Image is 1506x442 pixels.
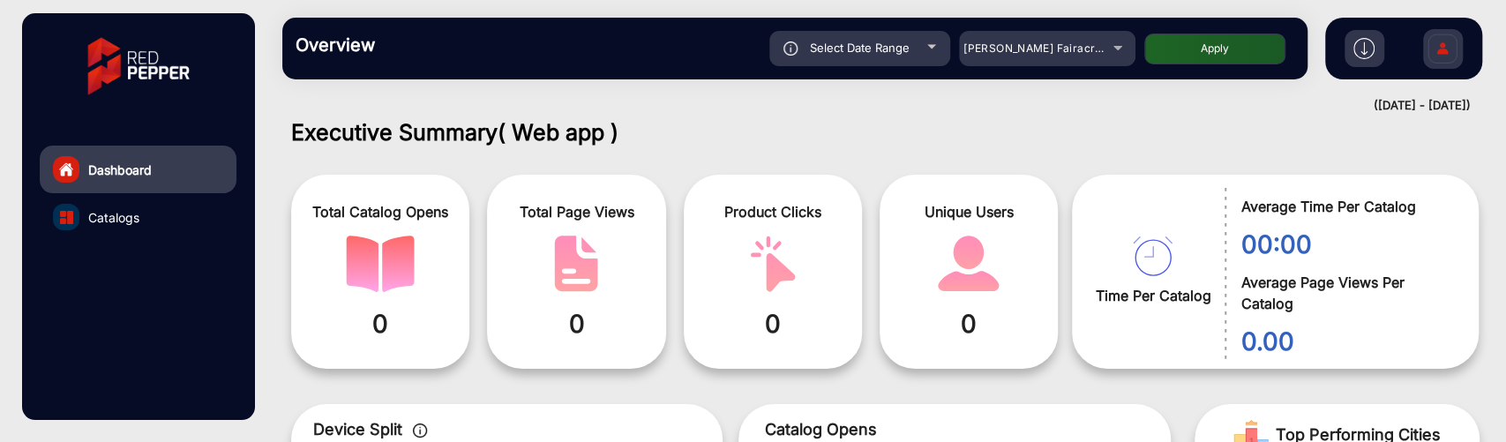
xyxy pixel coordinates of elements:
[1240,196,1452,217] span: Average Time Per Catalog
[738,236,807,292] img: catalog
[291,119,1480,146] h1: Executive Summary
[346,236,415,292] img: catalog
[500,201,652,222] span: Total Page Views
[313,420,402,438] span: Device Split
[963,41,1138,55] span: [PERSON_NAME] Fairacre Farms
[697,305,849,342] span: 0
[296,34,543,56] h3: Overview
[413,423,428,438] img: icon
[934,236,1003,292] img: catalog
[58,161,74,177] img: home
[75,22,202,110] img: vmg-logo
[893,305,1045,342] span: 0
[88,161,152,179] span: Dashboard
[265,97,1471,115] div: ([DATE] - [DATE])
[40,146,236,193] a: Dashboard
[304,201,456,222] span: Total Catalog Opens
[88,208,139,227] span: Catalogs
[1353,38,1375,59] img: h2download.svg
[498,119,618,146] span: ( Web app )
[500,305,652,342] span: 0
[1240,323,1452,360] span: 0.00
[697,201,849,222] span: Product Clicks
[304,305,456,342] span: 0
[783,41,798,56] img: icon
[542,236,611,292] img: catalog
[1424,20,1461,82] img: Sign%20Up.svg
[1240,226,1452,263] span: 00:00
[765,417,1144,441] p: Catalog Opens
[1240,272,1452,314] span: Average Page Views Per Catalog
[810,41,910,55] span: Select Date Range
[40,193,236,241] a: Catalogs
[1144,34,1285,64] button: Apply
[1133,236,1173,276] img: catalog
[893,201,1045,222] span: Unique Users
[60,211,73,224] img: catalog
